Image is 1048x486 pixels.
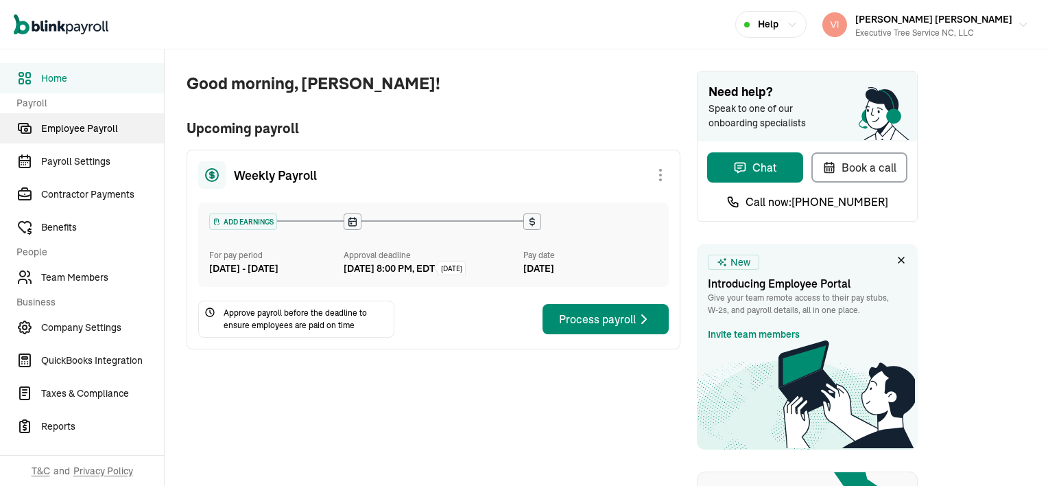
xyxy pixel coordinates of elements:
div: [DATE] [523,262,658,276]
span: Employee Payroll [41,121,164,136]
p: Give your team remote access to their pay stubs, W‑2s, and payroll details, all in one place. [708,292,907,316]
button: Process payroll [543,304,669,334]
a: Invite team members [708,327,800,342]
span: Privacy Policy [73,464,133,478]
div: Approval deadline [344,249,518,262]
span: QuickBooks Integration [41,354,164,368]
span: New [730,255,750,270]
div: Book a call [822,159,896,176]
span: Speak to one of our onboarding specialists [708,102,825,130]
button: [PERSON_NAME] [PERSON_NAME]Executive Tree Service NC, LLC [817,8,1034,42]
span: Contractor Payments [41,187,164,202]
span: [PERSON_NAME] [PERSON_NAME] [855,13,1012,25]
span: Business [16,295,156,310]
span: Help [758,17,778,32]
div: ADD EARNINGS [210,214,276,229]
div: Chat [733,159,777,176]
div: For pay period [209,249,344,262]
h3: Introducing Employee Portal [708,275,907,292]
span: Company Settings [41,321,164,335]
div: [DATE] - [DATE] [209,262,344,276]
span: Home [41,71,164,86]
span: Team Members [41,270,164,285]
span: Payroll Settings [41,154,164,169]
span: Call now: [PHONE_NUMBER] [746,194,888,210]
div: Pay date [523,249,658,262]
button: Chat [707,152,803,183]
button: Help [735,11,807,38]
span: Approve payroll before the deadline to ensure employees are paid on time [224,307,388,332]
span: Weekly Payroll [234,166,317,185]
span: T&C [32,464,50,478]
span: Reports [41,419,164,434]
span: Taxes & Compliance [41,386,164,401]
span: Upcoming payroll [187,118,680,139]
span: [DATE] [441,264,462,274]
div: Executive Tree Service NC, LLC [855,27,1012,39]
span: Need help? [708,83,906,102]
span: Payroll [16,96,156,111]
span: People [16,245,156,259]
div: [DATE] 8:00 PM, EDT [344,262,435,276]
button: Book a call [811,152,907,183]
div: Process payroll [559,311,652,327]
span: Good morning, [PERSON_NAME]! [187,71,680,96]
nav: Global [14,5,108,45]
span: Benefits [41,220,164,235]
iframe: Chat Widget [979,420,1048,486]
